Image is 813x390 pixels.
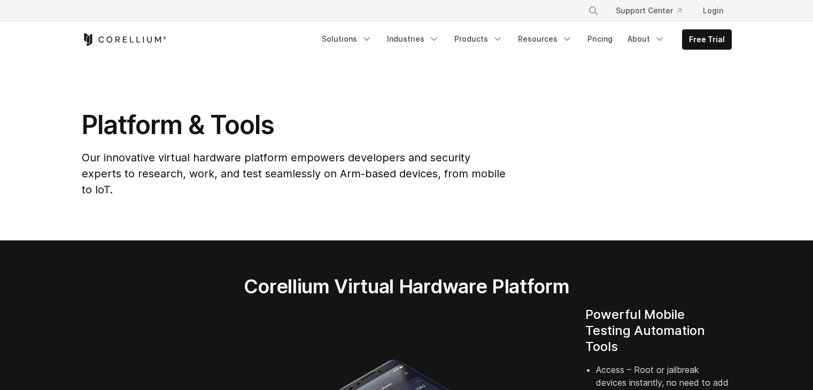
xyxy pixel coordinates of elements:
div: Navigation Menu [575,1,732,20]
a: Solutions [315,29,378,49]
h2: Corellium Virtual Hardware Platform [193,275,620,298]
a: Login [694,1,732,20]
a: Pricing [581,29,619,49]
span: Our innovative virtual hardware platform empowers developers and security experts to research, wo... [82,151,506,196]
a: Free Trial [683,30,731,49]
a: Products [448,29,509,49]
h4: Powerful Mobile Testing Automation Tools [585,307,732,355]
div: Navigation Menu [315,29,732,50]
a: Industries [381,29,446,49]
a: Support Center [607,1,690,20]
h1: Platform & Tools [82,109,508,141]
a: About [621,29,671,49]
a: Corellium Home [82,33,167,46]
a: Resources [512,29,579,49]
button: Search [584,1,603,20]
